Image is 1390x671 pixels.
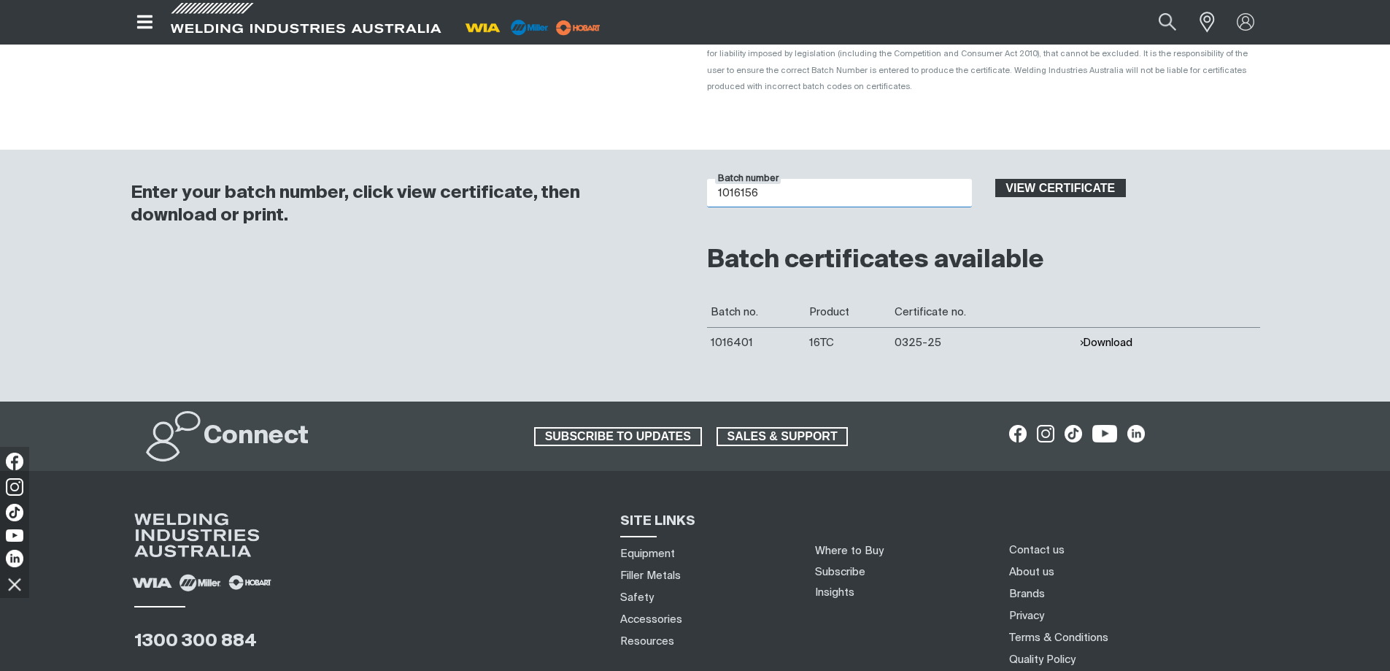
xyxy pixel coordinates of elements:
[1124,6,1192,39] input: Product name or item number...
[1004,539,1283,670] nav: Footer
[815,567,865,578] a: Subscribe
[536,427,700,446] span: SUBSCRIBE TO UPDATES
[620,634,674,649] a: Resources
[620,612,682,627] a: Accessories
[534,427,702,446] a: SUBSCRIBE TO UPDATES
[891,327,1076,358] td: 0325-25
[815,587,854,598] a: Insights
[131,182,669,227] h3: Enter your batch number, click view certificate, then download or print.
[995,179,1127,198] button: View certificate
[620,590,654,605] a: Safety
[1009,608,1044,624] a: Privacy
[2,572,27,597] img: hide socials
[620,568,681,583] a: Filler Metals
[806,327,891,358] td: 16TC
[1009,564,1054,580] a: About us
[620,546,675,561] a: Equipment
[6,453,23,470] img: Facebook
[806,297,891,328] th: Product
[6,529,23,542] img: YouTube
[552,22,605,33] a: miller
[1009,542,1065,558] a: Contact us
[1009,586,1045,602] a: Brands
[891,297,1076,328] th: Certificate no.
[718,427,847,446] span: SALES & SUPPORT
[717,427,849,446] a: SALES & SUPPORT
[1079,337,1132,349] button: Download
[1009,630,1108,645] a: Terms & Conditions
[1009,652,1076,667] a: Quality Policy
[552,17,605,39] img: miller
[1143,6,1192,39] button: Search products
[707,297,806,328] th: Batch no.
[815,545,884,556] a: Where to Buy
[134,632,257,650] a: 1300 300 884
[6,478,23,496] img: Instagram
[6,550,23,567] img: LinkedIn
[204,421,309,453] h2: Connect
[997,179,1125,198] span: View certificate
[707,327,806,358] td: 1016401
[707,245,1260,277] h2: Batch certificates available
[615,542,798,652] nav: Sitemap
[6,504,23,521] img: TikTok
[620,515,695,528] span: SITE LINKS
